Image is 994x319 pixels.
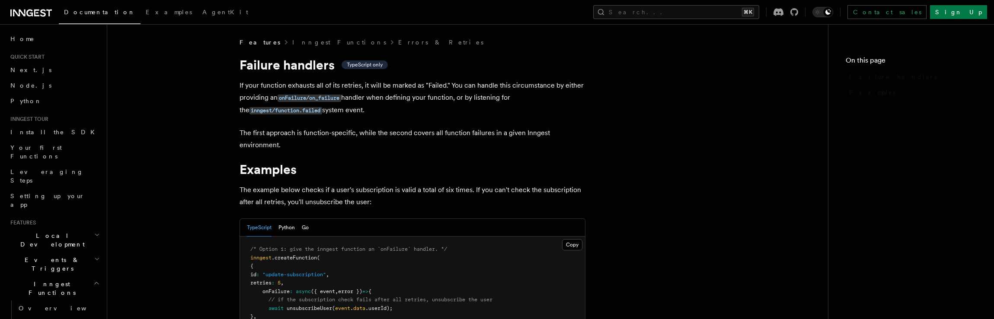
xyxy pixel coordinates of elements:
button: Copy [562,239,582,250]
a: Documentation [59,3,141,24]
span: Install the SDK [10,129,100,136]
span: Features [7,219,36,226]
span: Overview [19,305,108,312]
span: retries [250,280,272,286]
h1: Failure handlers [240,57,585,73]
a: Next.js [7,62,102,78]
span: Next.js [10,66,51,73]
span: inngest [250,255,272,261]
p: The example below checks if a user's subscription is valid a total of six times. If you can't che... [240,184,585,208]
span: 5 [278,280,281,286]
span: . [350,305,353,311]
span: Examples [146,9,192,16]
span: error }) [338,288,362,294]
a: Examples [846,85,977,100]
button: Inngest Functions [7,276,102,300]
span: : [272,280,275,286]
span: Documentation [64,9,135,16]
kbd: ⌘K [742,8,754,16]
p: If your function exhausts all of its retries, it will be marked as "Failed." You can handle this ... [240,79,585,117]
button: Events & Triggers [7,252,102,276]
a: Your first Functions [7,140,102,164]
a: Sign Up [930,5,987,19]
a: Overview [15,300,102,316]
span: Python [10,98,42,104]
a: Node.js [7,78,102,93]
a: Inngest Functions [292,38,386,47]
span: : [256,272,259,278]
a: Setting up your app [7,188,102,212]
span: Examples [849,88,895,97]
span: Your first Functions [10,144,62,160]
span: ( [332,305,335,311]
span: TypeScript only [347,61,383,68]
a: Contact sales [847,5,927,19]
span: data [353,305,365,311]
p: The first approach is function-specific, while the second covers all function failures in a given... [240,127,585,151]
code: onFailure/on_failure [278,95,341,102]
span: => [362,288,368,294]
a: Install the SDK [7,124,102,140]
span: , [281,280,284,286]
button: Local Development [7,228,102,252]
a: Errors & Retries [398,38,483,47]
span: "update-subscription" [262,272,326,278]
span: // if the subscription check fails after all retries, unsubscribe the user [268,297,492,303]
span: Failure handlers [849,73,937,81]
span: Setting up your app [10,193,85,208]
a: AgentKit [197,3,253,23]
span: id [250,272,256,278]
button: Go [302,219,309,237]
a: Home [7,31,102,47]
span: , [326,272,329,278]
code: inngest/function.failed [249,107,322,114]
span: , [335,288,338,294]
button: Python [278,219,295,237]
span: .userId); [365,305,393,311]
button: TypeScript [247,219,272,237]
span: Leveraging Steps [10,168,83,184]
h4: On this page [846,55,977,69]
span: await [268,305,284,311]
span: unsubscribeUser [287,305,332,311]
span: .createFunction [272,255,317,261]
span: { [368,288,371,294]
span: event [335,305,350,311]
span: onFailure [262,288,290,294]
span: ({ event [311,288,335,294]
span: Quick start [7,54,45,60]
span: Inngest tour [7,116,48,123]
span: Home [10,35,35,43]
a: Leveraging Steps [7,164,102,188]
h1: Examples [240,161,585,177]
button: Search...⌘K [593,5,759,19]
a: Examples [141,3,197,23]
span: Inngest Functions [7,280,93,297]
a: Failure handlers [846,69,977,85]
span: { [250,263,253,269]
span: Events & Triggers [7,256,94,273]
span: AgentKit [202,9,248,16]
a: inngest/function.failed [249,106,322,114]
a: Python [7,93,102,109]
span: Node.js [10,82,51,89]
span: Features [240,38,280,47]
button: Toggle dark mode [812,7,833,17]
span: async [296,288,311,294]
span: Local Development [7,231,94,249]
span: ( [317,255,320,261]
span: : [290,288,293,294]
a: onFailure/on_failure [278,93,341,101]
span: /* Option 1: give the inngest function an `onFailure` handler. */ [250,246,447,252]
